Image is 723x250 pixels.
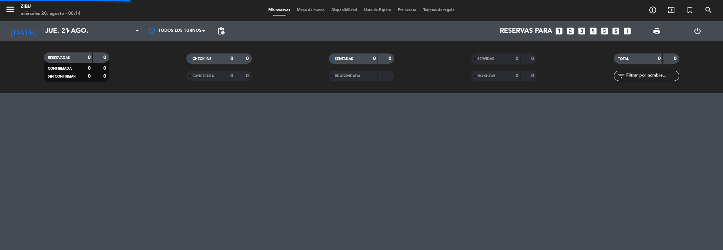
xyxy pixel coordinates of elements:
[394,8,420,12] span: Pre-acceso
[662,4,681,16] span: WALK IN
[48,56,70,60] span: RESERVADAS
[623,27,632,36] i: add_box
[335,74,360,78] span: RE AGENDADA
[103,66,107,71] strong: 0
[103,55,107,60] strong: 0
[103,74,107,79] strong: 0
[328,8,361,12] span: Disponibilidad
[389,56,393,61] strong: 0
[693,27,702,35] i: power_settings_new
[681,4,699,16] span: Reserva especial
[5,23,42,39] i: [DATE]
[600,27,609,36] i: looks_5
[500,27,552,35] span: Reservas para
[293,8,328,12] span: Mapa de mesas
[21,10,81,17] div: miércoles 20. agosto - 08:14
[699,4,718,16] span: BUSCAR
[589,27,598,36] i: looks_4
[643,4,662,16] span: RESERVAR MESA
[193,57,211,61] span: CHECK INS
[531,56,535,61] strong: 0
[618,57,629,61] span: TOTAL
[611,27,620,36] i: looks_6
[686,6,694,14] i: turned_in_not
[5,4,16,14] i: menu
[674,56,678,61] strong: 0
[626,72,679,80] input: Filtrar por nombre...
[5,4,16,17] button: menu
[88,74,91,79] strong: 0
[617,72,626,80] i: filter_list
[361,8,394,12] span: Lista de Espera
[667,6,675,14] i: exit_to_app
[246,73,250,78] strong: 0
[704,6,713,14] i: search
[649,6,657,14] i: add_circle_outline
[265,8,293,12] span: Mis reservas
[230,56,233,61] strong: 0
[531,73,535,78] strong: 0
[420,8,458,12] span: Tarjetas de regalo
[516,56,518,61] strong: 0
[246,56,250,61] strong: 0
[64,27,72,35] i: arrow_drop_down
[193,74,214,78] span: CANCELADA
[555,27,564,36] i: looks_one
[677,21,718,41] div: LOG OUT
[217,27,225,35] span: pending_actions
[658,56,661,61] strong: 0
[48,67,72,70] span: CONFIRMADA
[516,73,518,78] strong: 0
[21,3,81,10] div: Zibu
[566,27,575,36] i: looks_two
[88,55,91,60] strong: 0
[88,66,91,71] strong: 0
[477,57,494,61] span: SERVIDAS
[335,57,353,61] span: SENTADAS
[653,27,661,35] span: print
[48,75,75,78] span: SIN CONFIRMAR
[577,27,586,36] i: looks_3
[373,56,376,61] strong: 0
[230,73,233,78] strong: 0
[477,74,495,78] span: NO SHOW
